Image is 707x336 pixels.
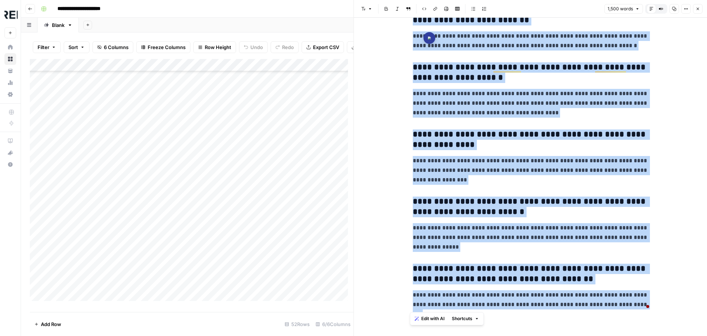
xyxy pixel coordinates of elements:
button: Add Row [30,318,66,330]
div: Blank [52,21,64,29]
span: Filter [38,44,49,51]
span: 1,500 words [608,6,633,12]
a: AirOps Academy [4,135,16,147]
img: Threepipe Reply Logo [4,8,18,22]
button: Row Height [193,41,236,53]
a: Blank [38,18,79,32]
span: Row Height [205,44,231,51]
button: Filter [33,41,61,53]
div: 52 Rows [282,318,313,330]
a: Settings [4,89,16,100]
span: Undo [250,44,263,51]
button: Undo [239,41,268,53]
span: Freeze Columns [148,44,186,51]
button: Export CSV [302,41,344,53]
button: 1,500 words [604,4,643,14]
button: What's new? [4,147,16,159]
div: 6/6 Columns [313,318,353,330]
a: Browse [4,53,16,65]
button: Workspace: Threepipe Reply [4,6,16,24]
a: Your Data [4,65,16,77]
span: Add Row [41,321,61,328]
button: Redo [271,41,299,53]
button: 6 Columns [92,41,133,53]
button: Edit with AI [412,314,447,323]
button: Help + Support [4,159,16,170]
span: 6 Columns [104,44,129,51]
button: Sort [64,41,89,53]
span: Redo [282,44,294,51]
span: Sort [68,44,78,51]
span: Edit with AI [421,315,444,322]
button: Freeze Columns [136,41,190,53]
a: Home [4,41,16,53]
a: Usage [4,77,16,89]
div: What's new? [5,147,16,158]
span: Export CSV [313,44,339,51]
button: Shortcuts [449,314,482,323]
span: Shortcuts [452,315,472,322]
